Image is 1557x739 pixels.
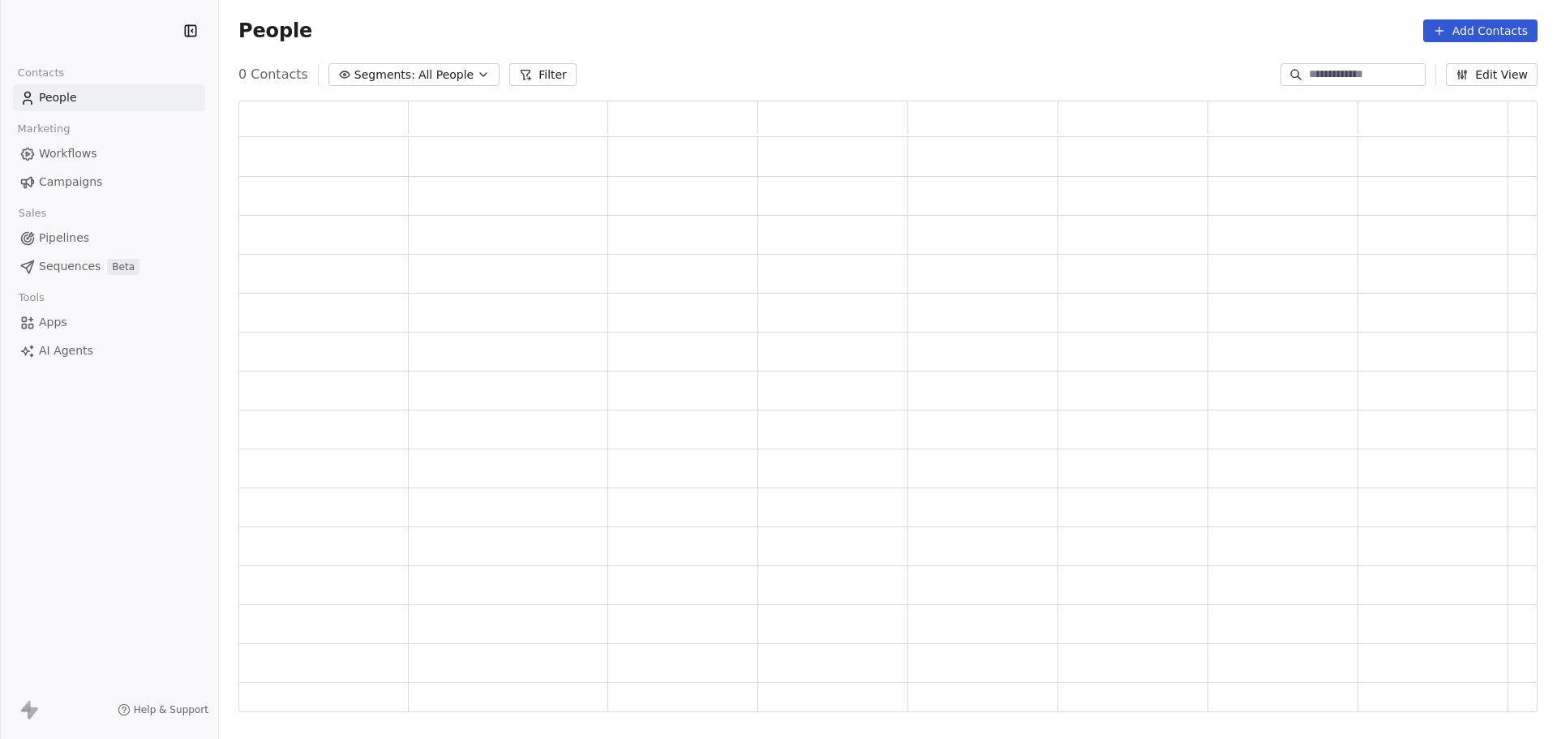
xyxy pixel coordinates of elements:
[11,286,51,310] span: Tools
[39,258,101,275] span: Sequences
[39,314,67,331] span: Apps
[11,117,77,141] span: Marketing
[13,84,205,111] a: People
[11,61,71,85] span: Contacts
[13,253,205,280] a: SequencesBeta
[39,174,102,191] span: Campaigns
[238,65,308,84] span: 0 Contacts
[39,89,77,106] span: People
[13,225,205,251] a: Pipelines
[13,169,205,195] a: Campaigns
[118,703,208,716] a: Help & Support
[418,67,474,84] span: All People
[238,19,312,43] span: People
[39,230,89,247] span: Pipelines
[13,309,205,336] a: Apps
[134,703,208,716] span: Help & Support
[107,259,139,275] span: Beta
[13,140,205,167] a: Workflows
[13,337,205,364] a: AI Agents
[1446,63,1538,86] button: Edit View
[39,342,93,359] span: AI Agents
[509,63,577,86] button: Filter
[354,67,415,84] span: Segments:
[1423,19,1538,42] button: Add Contacts
[39,145,97,162] span: Workflows
[11,201,54,226] span: Sales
